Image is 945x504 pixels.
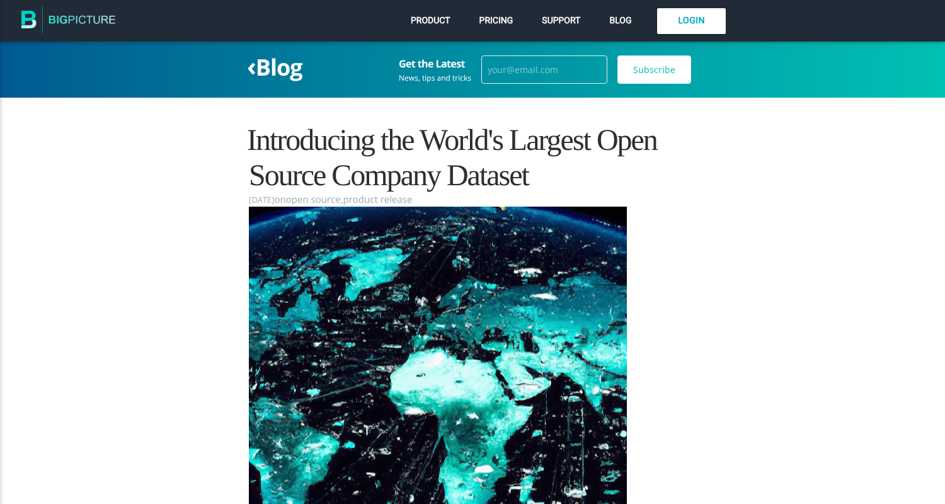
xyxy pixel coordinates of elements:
[657,8,726,34] a: Login
[247,49,256,83] span: ‹
[343,193,413,206] a: product release
[249,123,696,192] h1: Introducing the World's Largest Open Source Company Dataset
[399,74,471,82] div: News, tips and tricks
[21,5,116,37] img: The BigPicture.io Blog
[481,55,607,84] input: your@email.com
[539,13,583,29] a: Support
[249,193,275,207] time: [DATE]
[247,52,302,83] a: ‹Blog
[408,13,454,29] a: Product
[617,55,691,84] input: Subscribe
[249,193,696,207] section: on ,
[479,16,513,26] span: Pricing
[399,58,471,69] h3: Get the Latest
[286,193,341,206] a: open source
[606,13,634,29] a: Blog
[411,16,450,26] span: Product
[476,13,517,29] a: Pricing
